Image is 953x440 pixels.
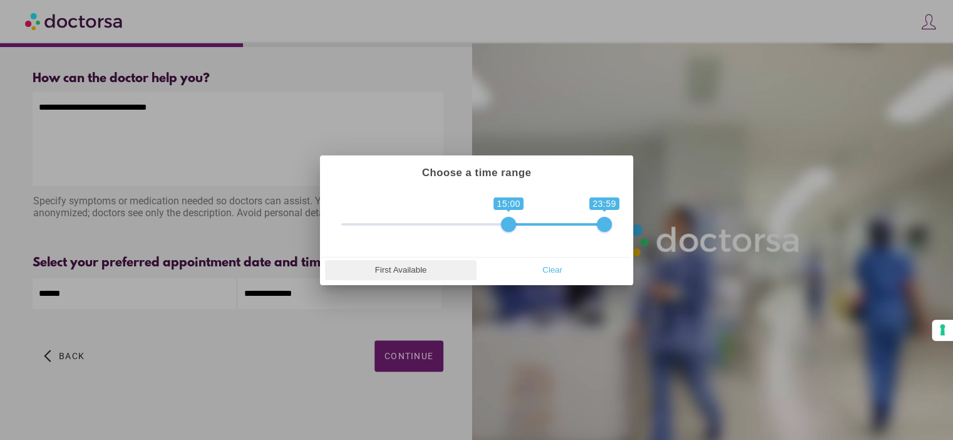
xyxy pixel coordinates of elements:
span: 23:59 [589,197,619,210]
span: 15:00 [493,197,523,210]
span: Clear [480,261,624,280]
button: Clear [477,260,628,280]
strong: Choose a time range [422,167,532,179]
button: Your consent preferences for tracking technologies [932,320,953,341]
button: First Available [325,260,477,280]
span: First Available [329,261,473,280]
